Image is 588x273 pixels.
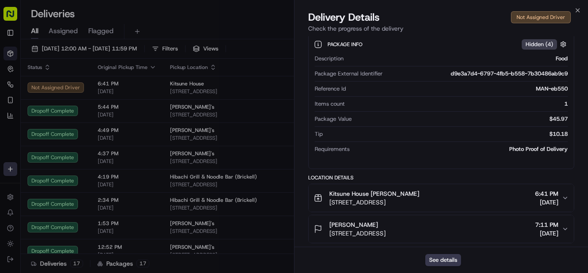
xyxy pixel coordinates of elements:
[5,122,69,137] a: 📗Knowledge Base
[69,122,142,137] a: 💻API Documentation
[535,229,558,238] span: [DATE]
[315,85,346,93] span: Reference Id
[347,55,568,63] div: Food
[86,146,104,153] span: Pylon
[315,145,350,153] span: Requirements
[535,189,558,198] span: 6:41 PM
[329,198,419,207] span: [STREET_ADDRESS]
[315,130,323,138] span: Tip
[315,100,345,108] span: Items count
[146,85,157,95] button: Start new chat
[309,215,574,243] button: [PERSON_NAME][STREET_ADDRESS]7:11 PM[DATE]
[522,39,569,50] button: Hidden (4)
[329,189,419,198] span: Kitsune House [PERSON_NAME]
[315,115,352,123] span: Package Value
[22,56,155,65] input: Got a question? Start typing here...
[535,198,558,207] span: [DATE]
[73,126,80,133] div: 💻
[329,229,386,238] span: [STREET_ADDRESS]
[526,41,553,48] span: Hidden ( 4 )
[81,125,138,134] span: API Documentation
[329,220,378,229] span: [PERSON_NAME]
[308,24,574,33] p: Check the progress of the delivery
[9,82,24,98] img: 1736555255976-a54dd68f-1ca7-489b-9aae-adbdc363a1c4
[9,9,26,26] img: Nash
[350,85,568,93] div: MAN-eb550
[348,100,568,108] div: 1
[315,55,344,63] span: Description
[308,10,380,24] span: Delivery Details
[535,220,558,229] span: 7:11 PM
[61,146,104,153] a: Powered byPylon
[17,125,66,134] span: Knowledge Base
[309,184,574,212] button: Kitsune House [PERSON_NAME][STREET_ADDRESS]6:41 PM[DATE]
[315,70,383,78] span: Package External Identifier
[386,70,568,78] div: d9e3a7d4-6797-4fb5-b558-7b30486ab9c9
[29,82,141,91] div: Start new chat
[353,145,568,153] div: Photo Proof of Delivery
[328,41,364,48] span: Package Info
[326,130,568,138] div: $10.18
[9,35,157,48] p: Welcome 👋
[308,174,574,181] div: Location Details
[355,115,568,123] div: $45.97
[9,126,15,133] div: 📗
[425,254,461,266] button: See details
[29,91,109,98] div: We're available if you need us!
